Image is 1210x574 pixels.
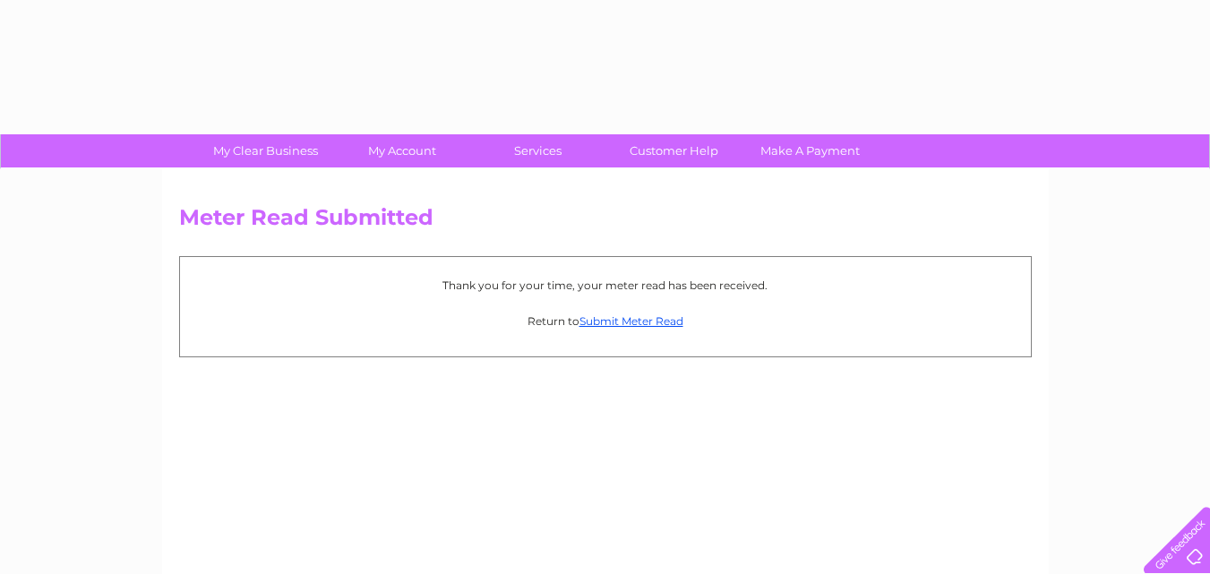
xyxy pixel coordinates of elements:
[736,134,884,167] a: Make A Payment
[189,277,1022,294] p: Thank you for your time, your meter read has been received.
[464,134,612,167] a: Services
[600,134,748,167] a: Customer Help
[328,134,476,167] a: My Account
[192,134,339,167] a: My Clear Business
[179,205,1032,239] h2: Meter Read Submitted
[579,314,683,328] a: Submit Meter Read
[189,313,1022,330] p: Return to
